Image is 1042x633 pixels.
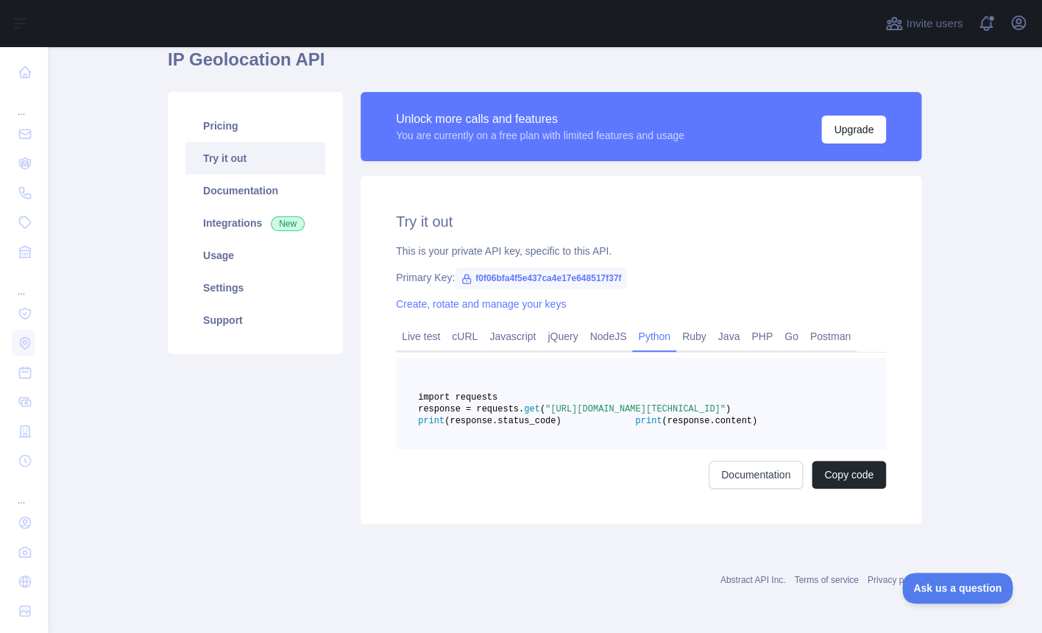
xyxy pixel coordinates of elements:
span: "[URL][DOMAIN_NAME][TECHNICAL_ID]" [545,404,726,414]
h1: IP Geolocation API [168,48,921,83]
span: ) [726,404,731,414]
span: (response.content) [662,416,757,426]
button: Invite users [882,12,965,35]
a: cURL [446,325,483,348]
a: Postman [804,325,857,348]
span: print [635,416,662,426]
span: import requests [418,392,497,403]
a: Python [632,325,676,348]
span: f0f06bfa4f5e437ca4e17e648517f37f [455,267,627,289]
span: response = requests. [418,404,524,414]
iframe: Toggle Customer Support [902,573,1013,604]
a: Java [712,325,746,348]
span: print [418,416,444,426]
a: Live test [396,325,446,348]
div: ... [12,268,35,297]
span: New [271,216,305,231]
div: This is your private API key, specific to this API. [396,244,886,258]
a: Abstract API Inc. [720,575,786,585]
a: Terms of service [794,575,858,585]
a: Ruby [676,325,712,348]
span: (response.status_code) [444,416,561,426]
div: ... [12,477,35,506]
div: You are currently on a free plan with limited features and usage [396,128,684,143]
a: NodeJS [584,325,632,348]
a: Integrations New [185,207,325,239]
a: Support [185,304,325,336]
div: Unlock more calls and features [396,110,684,128]
a: Try it out [185,142,325,174]
a: Documentation [709,461,803,489]
div: Primary Key: [396,270,886,285]
span: Invite users [906,15,963,32]
a: PHP [745,325,779,348]
a: jQuery [542,325,584,348]
a: Create, rotate and manage your keys [396,298,566,310]
span: ( [540,404,545,414]
span: get [524,404,540,414]
div: ... [12,88,35,118]
a: Go [779,325,804,348]
a: Documentation [185,174,325,207]
a: Javascript [483,325,542,348]
a: Usage [185,239,325,272]
button: Copy code [812,461,886,489]
h2: Try it out [396,211,886,232]
a: Settings [185,272,325,304]
a: Privacy policy [868,575,921,585]
button: Upgrade [821,116,886,144]
a: Pricing [185,110,325,142]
